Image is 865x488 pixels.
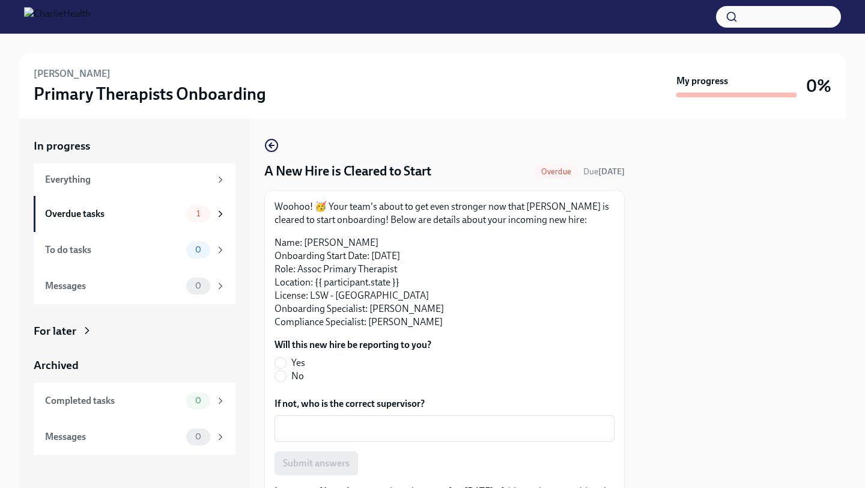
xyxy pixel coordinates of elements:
a: Messages0 [34,268,235,304]
a: Overdue tasks1 [34,196,235,232]
span: Due [583,166,625,177]
span: No [291,370,304,383]
span: 0 [188,432,208,441]
img: CharlieHealth [24,7,91,26]
label: Will this new hire be reporting to you? [275,338,431,352]
span: 0 [188,396,208,405]
div: Messages [45,279,181,293]
div: For later [34,323,76,339]
span: 0 [188,245,208,254]
a: Messages0 [34,419,235,455]
strong: My progress [676,75,728,88]
div: Messages [45,430,181,444]
h4: A New Hire is Cleared to Start [264,162,431,180]
span: Yes [291,356,305,370]
h3: 0% [806,75,831,97]
strong: [DATE] [598,166,625,177]
h6: [PERSON_NAME] [34,67,111,81]
div: Overdue tasks [45,207,181,221]
a: For later [34,323,235,339]
span: 1 [189,209,207,218]
div: Everything [45,173,210,186]
a: Everything [34,163,235,196]
h3: Primary Therapists Onboarding [34,83,266,105]
div: To do tasks [45,243,181,257]
a: Completed tasks0 [34,383,235,419]
span: August 2nd, 2025 08:00 [583,166,625,177]
p: Name: [PERSON_NAME] Onboarding Start Date: [DATE] Role: Assoc Primary Therapist Location: {{ part... [275,236,615,329]
span: Overdue [534,167,578,176]
a: In progress [34,138,235,154]
a: Archived [34,358,235,373]
span: 0 [188,281,208,290]
label: If not, who is the correct supervisor? [275,397,615,410]
div: Completed tasks [45,394,181,407]
a: To do tasks0 [34,232,235,268]
p: Woohoo! 🥳 Your team's about to get even stronger now that [PERSON_NAME] is cleared to start onboa... [275,200,615,227]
